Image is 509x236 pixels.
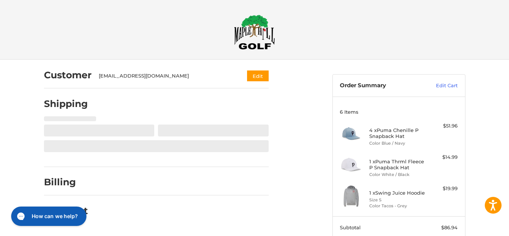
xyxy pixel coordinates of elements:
div: $51.96 [428,122,458,130]
h2: Billing [44,176,88,188]
h4: 4 x Puma Chenille P Snapback Hat [369,127,426,139]
li: Color White / Black [369,172,426,178]
div: $14.99 [428,154,458,161]
button: Edit [247,70,269,81]
span: $86.94 [441,224,458,230]
h4: 1 x Swing Juice Hoodie [369,190,426,196]
div: $19.99 [428,185,458,192]
iframe: Gorgias live chat messenger [7,204,89,229]
span: Subtotal [340,224,361,230]
h2: Customer [44,69,92,81]
h4: 1 x Puma Thrml Fleece P Snapback Hat [369,158,426,171]
h3: Order Summary [340,82,420,89]
li: Size S [369,197,426,203]
a: Edit Cart [420,82,458,89]
li: Color Tacos - Grey [369,203,426,209]
li: Color Blue / Navy [369,140,426,147]
h2: Shipping [44,98,88,110]
img: Maple Hill Golf [234,15,275,50]
h3: 6 Items [340,109,458,115]
div: [EMAIL_ADDRESS][DOMAIN_NAME] [99,72,233,80]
